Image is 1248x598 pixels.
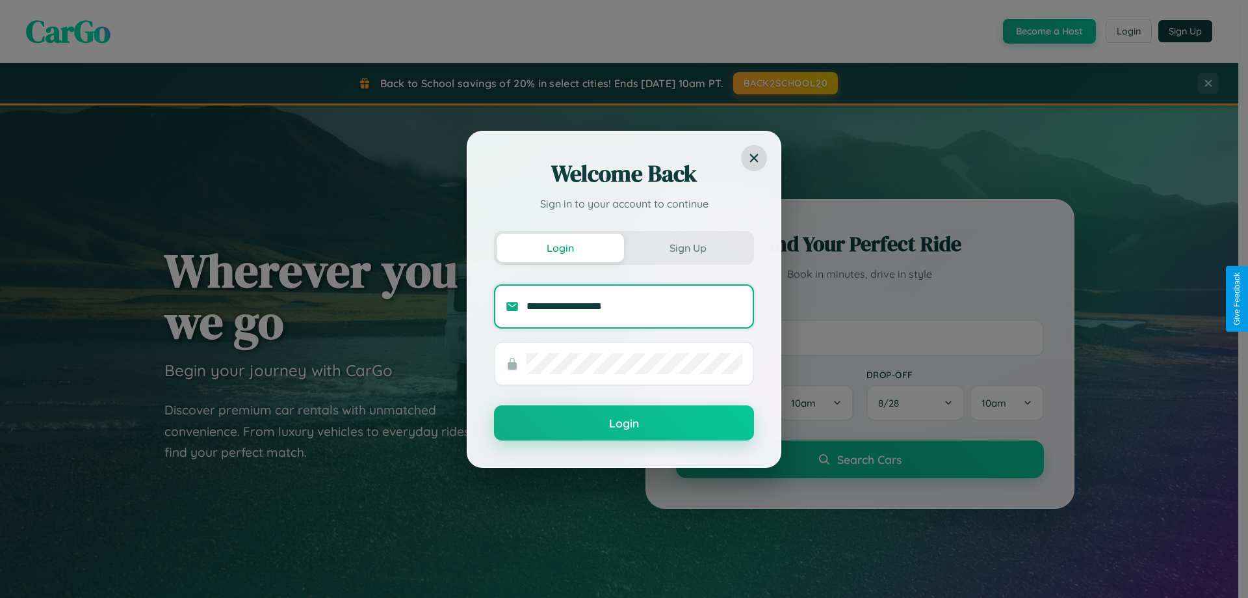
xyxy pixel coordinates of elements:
[494,196,754,211] p: Sign in to your account to continue
[624,234,751,262] button: Sign Up
[1232,273,1241,325] div: Give Feedback
[494,405,754,441] button: Login
[494,158,754,189] h2: Welcome Back
[497,234,624,262] button: Login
